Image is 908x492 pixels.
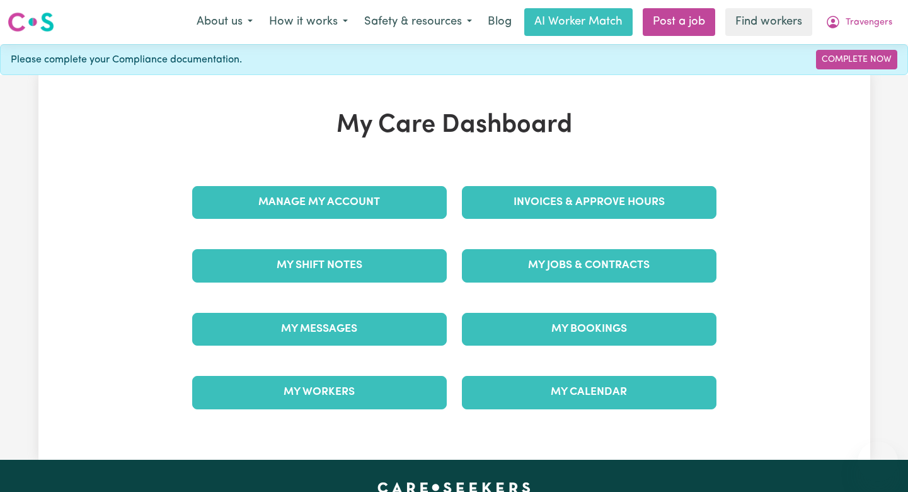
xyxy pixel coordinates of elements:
a: Invoices & Approve Hours [462,186,716,219]
a: My Bookings [462,313,716,346]
a: Find workers [725,8,812,36]
button: About us [188,9,261,35]
a: My Jobs & Contracts [462,249,716,282]
img: Careseekers logo [8,11,54,33]
a: Post a job [643,8,715,36]
a: My Calendar [462,376,716,409]
button: My Account [817,9,900,35]
button: Safety & resources [356,9,480,35]
a: Careseekers logo [8,8,54,37]
h1: My Care Dashboard [185,110,724,141]
a: My Messages [192,313,447,346]
a: My Shift Notes [192,249,447,282]
a: Blog [480,8,519,36]
button: How it works [261,9,356,35]
span: Please complete your Compliance documentation. [11,52,242,67]
a: AI Worker Match [524,8,633,36]
a: Manage My Account [192,186,447,219]
a: My Workers [192,376,447,409]
span: Travengers [846,16,892,30]
iframe: Button to launch messaging window [858,442,898,482]
a: Complete Now [816,50,897,69]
